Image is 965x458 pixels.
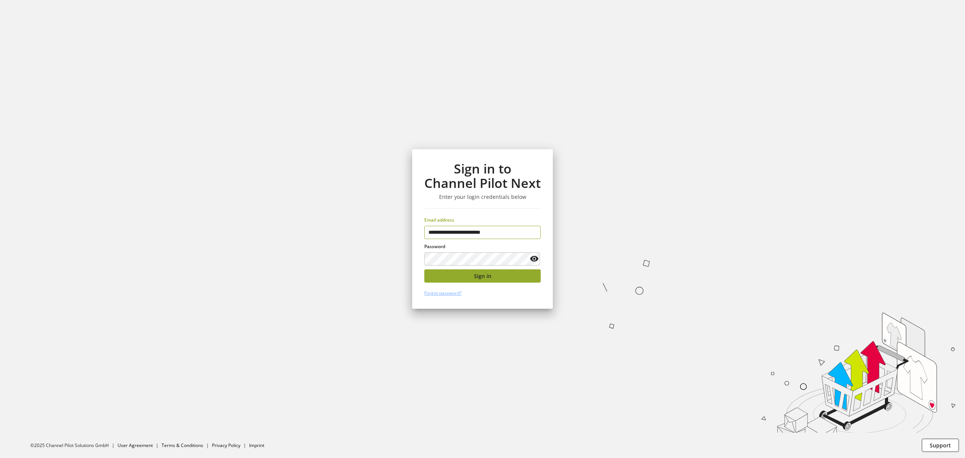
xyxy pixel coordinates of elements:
span: Support [930,441,951,449]
span: Sign in [474,272,491,280]
a: User Agreement [118,442,153,449]
a: Forgot password? [424,290,461,296]
h1: Sign in to Channel Pilot Next [424,161,541,191]
h3: Enter your login credentials below [424,194,541,200]
a: Terms & Conditions [162,442,203,449]
span: Email address [424,217,454,223]
button: Support [922,439,959,452]
span: Password [424,243,445,250]
button: Sign in [424,269,541,283]
a: Imprint [249,442,264,449]
a: Privacy Policy [212,442,240,449]
li: ©2025 Channel Pilot Solutions GmbH [30,442,118,449]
